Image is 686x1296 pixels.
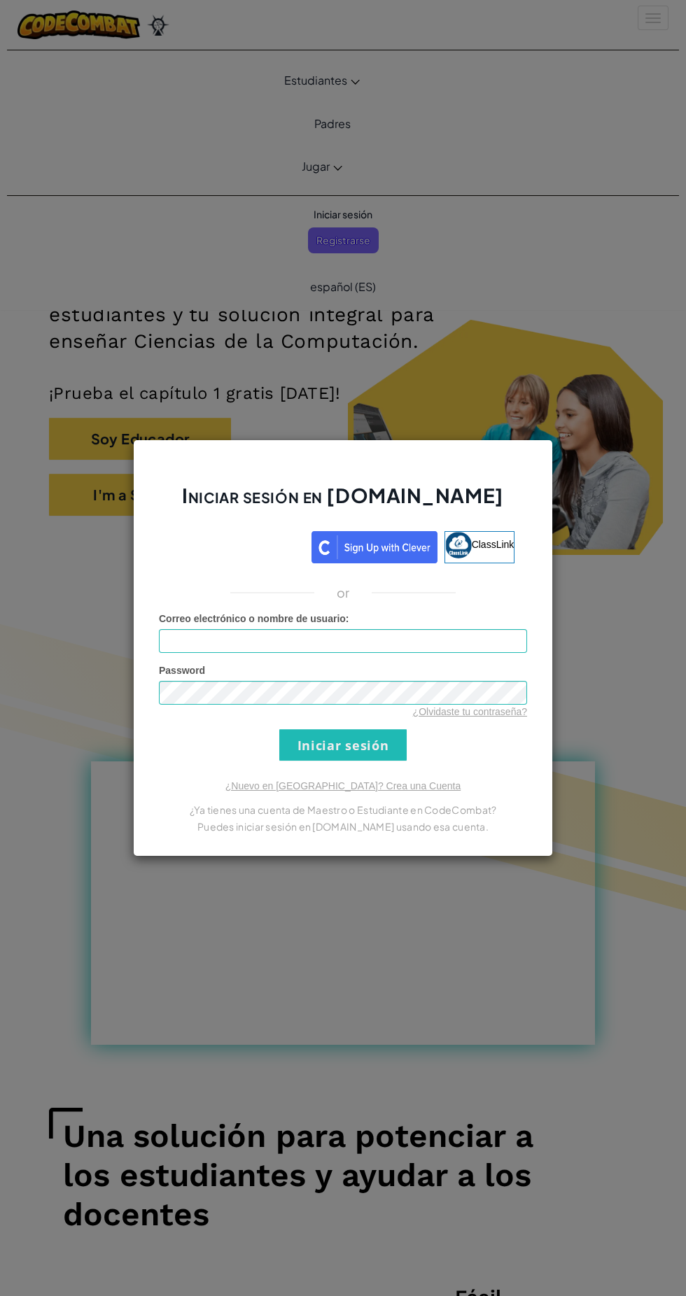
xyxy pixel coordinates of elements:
p: Puedes iniciar sesión en [DOMAIN_NAME] usando esa cuenta. [159,818,527,835]
p: or [337,584,350,601]
h2: Iniciar sesión en [DOMAIN_NAME] [159,482,527,523]
label: : [159,612,349,626]
iframe: Botón de Acceder con Google [164,530,311,561]
p: ¿Ya tienes una cuenta de Maestro o Estudiante en CodeCombat? [159,801,527,818]
img: clever_sso_button@2x.png [311,531,437,563]
span: Password [159,665,205,676]
a: ¿Nuevo en [GEOGRAPHIC_DATA]? Crea una Cuenta [225,780,461,791]
span: Correo electrónico o nombre de usuario [159,613,346,624]
input: Iniciar sesión [279,729,407,761]
span: ClassLink [472,539,514,550]
img: classlink-logo-small.png [445,532,472,558]
a: ¿Olvidaste tu contraseña? [413,706,527,717]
